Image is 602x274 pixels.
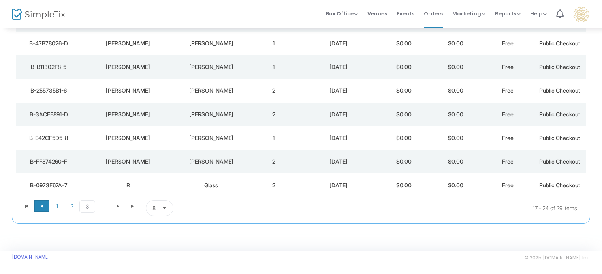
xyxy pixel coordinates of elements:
[539,182,580,188] span: Public Checkout
[302,63,376,71] div: 8/12/2025
[177,181,246,189] div: Glass
[378,79,430,103] td: $0.00
[378,173,430,197] td: $0.00
[302,181,376,189] div: 8/12/2025
[177,158,246,166] div: Helfand
[24,203,30,209] span: Go to the first page
[302,87,376,95] div: 8/12/2025
[18,63,79,71] div: B-B11302F8-5
[430,79,482,103] td: $0.00
[539,111,580,117] span: Public Checkout
[34,200,49,212] span: Go to the previous page
[424,4,443,24] span: Orders
[248,173,300,197] td: 2
[130,203,136,209] span: Go to the last page
[539,40,580,47] span: Public Checkout
[539,63,580,70] span: Public Checkout
[18,110,79,118] div: B-3ACFF891-D
[159,201,170,216] button: Select
[378,126,430,150] td: $0.00
[125,200,140,212] span: Go to the last page
[495,10,521,17] span: Reports
[430,55,482,79] td: $0.00
[177,110,246,118] div: Smith
[502,158,514,165] span: Free
[302,134,376,142] div: 8/12/2025
[502,63,514,70] span: Free
[83,63,173,71] div: Debra
[378,103,430,126] td: $0.00
[367,4,387,24] span: Venues
[83,134,173,142] div: Eugenia
[248,79,300,103] td: 2
[83,158,173,166] div: Janet
[502,40,514,47] span: Free
[83,181,173,189] div: R
[64,200,79,212] span: Page 2
[248,126,300,150] td: 1
[18,87,79,95] div: B-255735B1-6
[539,134,580,141] span: Public Checkout
[83,87,173,95] div: Maria
[430,103,482,126] td: $0.00
[248,103,300,126] td: 2
[539,158,580,165] span: Public Checkout
[152,204,156,212] span: 8
[115,203,121,209] span: Go to the next page
[452,10,485,17] span: Marketing
[502,87,514,94] span: Free
[530,10,547,17] span: Help
[302,110,376,118] div: 8/12/2025
[18,158,79,166] div: B-FF874260-F
[110,200,125,212] span: Go to the next page
[252,200,577,216] kendo-pager-info: 17 - 24 of 29 items
[177,39,246,47] div: Caruana
[378,32,430,55] td: $0.00
[378,150,430,173] td: $0.00
[18,39,79,47] div: B-47B78026-D
[502,111,514,117] span: Free
[302,39,376,47] div: 8/12/2025
[18,134,79,142] div: B-E42CF5D5-8
[79,200,95,213] span: Page 3
[177,87,246,95] div: Berrio
[12,254,50,260] a: [DOMAIN_NAME]
[430,150,482,173] td: $0.00
[248,150,300,173] td: 2
[397,4,414,24] span: Events
[95,200,110,212] span: Page 4
[525,255,590,261] span: © 2025 [DOMAIN_NAME] Inc.
[19,200,34,212] span: Go to the first page
[430,126,482,150] td: $0.00
[83,39,173,47] div: Lois
[302,158,376,166] div: 8/12/2025
[326,10,358,17] span: Box Office
[18,181,79,189] div: B-0973F67A-7
[430,173,482,197] td: $0.00
[248,32,300,55] td: 1
[39,203,45,209] span: Go to the previous page
[248,55,300,79] td: 1
[49,200,64,212] span: Page 1
[177,134,246,142] div: Barriga
[502,182,514,188] span: Free
[177,63,246,71] div: Hanby
[378,55,430,79] td: $0.00
[539,87,580,94] span: Public Checkout
[502,134,514,141] span: Free
[83,110,173,118] div: Damian
[430,32,482,55] td: $0.00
